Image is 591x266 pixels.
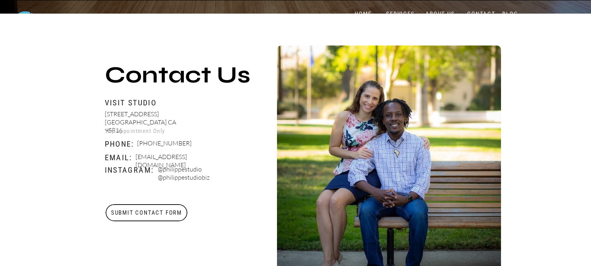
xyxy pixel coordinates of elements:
[105,110,183,130] p: [STREET_ADDRESS] [GEOGRAPHIC_DATA] CA 95816
[105,153,133,162] p: Email:
[347,10,380,18] a: HOME
[136,153,227,163] p: [EMAIL_ADDRESS][DOMAIN_NAME]
[105,128,169,136] p: *By Appointment Only
[137,139,188,149] p: [PHONE_NUMBER]
[105,165,133,174] p: Instagram:
[501,10,520,18] a: BLOG
[105,139,145,148] p: Phone:
[105,98,258,107] p: Visit Studio
[424,10,457,18] a: ABOUT US
[466,10,497,18] a: CONTACT
[105,204,188,221] a: Submit Contact Form
[158,165,249,183] p: @philippestudio @philippestudiobiz
[105,63,327,91] h2: Contact Us
[385,10,417,18] a: SERVICES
